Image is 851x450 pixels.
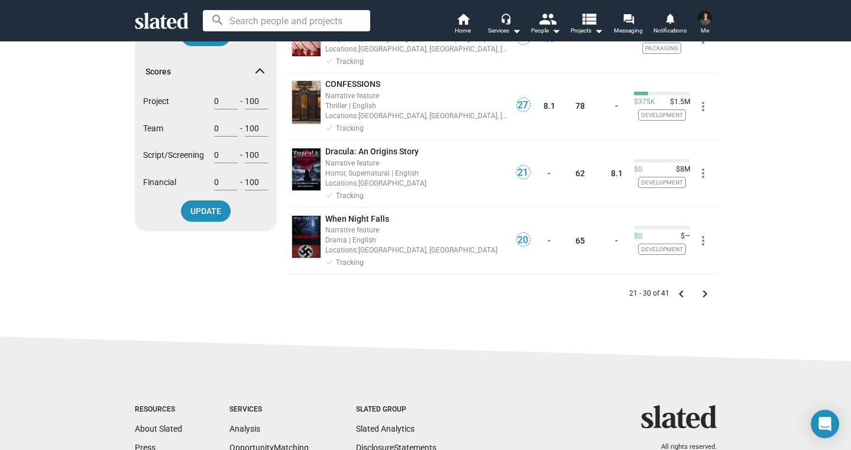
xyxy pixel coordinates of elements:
mat-icon: arrow_drop_down [549,24,563,38]
mat-icon: arrow_drop_down [509,24,523,38]
a: 65 [575,236,585,245]
a: 20 [516,239,530,248]
a: 11 [545,34,554,44]
span: Development [638,244,686,255]
span: 21 [517,167,530,179]
mat-icon: headset_mic [500,13,511,24]
a: - [579,34,582,44]
span: Projects [571,24,603,38]
span: Messaging [614,24,643,38]
div: Open Intercom Messenger [811,410,839,438]
div: Financial [143,174,268,200]
a: Analysis [229,424,260,433]
mat-icon: view_list [580,10,597,27]
span: Development [638,109,686,121]
span: Development [638,177,686,188]
span: 20 [517,234,530,246]
a: 27 [516,104,530,114]
mat-icon: done [325,122,334,131]
a: Home [442,12,484,38]
span: Tracking [336,57,364,66]
a: - [615,34,618,44]
a: Messaging [608,12,649,38]
div: Slated Group [356,405,436,415]
div: - [214,147,268,173]
span: Scores [145,66,257,77]
mat-icon: people [538,10,555,27]
span: Locations: [325,179,358,187]
button: Next Page [693,282,717,306]
span: 21 - 30 of 41 [629,289,669,299]
a: 62 [575,169,585,178]
img: undefined [292,81,321,123]
div: - [214,174,268,200]
a: undefined [290,79,323,125]
a: undefined [290,146,323,193]
mat-expansion-panel-header: Scores [135,53,277,90]
span: Notifications [653,24,687,38]
a: Dracula: An Origins StoryNarrative featureHorror, Supernatural | EnglishLocations:[GEOGRAPHIC_DAT... [325,146,508,201]
div: Drama | English [325,234,508,245]
div: Resources [135,405,182,415]
div: Horror, Supernatural | English [325,167,508,179]
div: [GEOGRAPHIC_DATA], [GEOGRAPHIC_DATA], [GEOGRAPHIC_DATA], [US_STATE], [GEOGRAPHIC_DATA] [325,110,508,121]
div: Narrative feature [325,157,508,169]
a: When Night FallsNarrative featureDrama | EnglishLocations:[GEOGRAPHIC_DATA], [GEOGRAPHIC_DATA]Tra... [325,213,508,268]
div: Scores [135,93,277,229]
mat-icon: more_vert [696,166,710,180]
mat-icon: done [325,257,334,265]
div: Services [488,24,521,38]
span: 27 [517,99,530,111]
span: $1.5M [665,98,690,107]
div: [GEOGRAPHIC_DATA] [325,177,508,189]
div: Services [229,405,309,415]
mat-icon: done [325,56,334,64]
div: - [214,120,268,147]
a: - [548,169,551,178]
a: - [548,236,551,245]
span: Packaging [642,43,681,54]
span: $0 [634,165,642,174]
span: When Night Falls [325,214,389,224]
span: Dracula: An Origins Story [325,147,419,156]
span: Locations: [325,45,358,53]
span: Locations: [325,246,358,254]
img: undefined [292,216,321,258]
mat-icon: more_vert [696,99,710,114]
mat-icon: notifications [664,12,675,24]
img: undefined [292,148,321,190]
a: 78 [575,101,585,111]
span: CONFESSIONS [325,79,380,89]
a: Slated Analytics [356,424,415,433]
a: About Slated [135,424,182,433]
a: - [615,236,618,245]
div: Narrative feature [325,224,508,235]
div: [GEOGRAPHIC_DATA], [GEOGRAPHIC_DATA] [325,244,508,255]
a: undefined [290,213,323,260]
span: $0 [634,232,642,241]
a: 8.1 [543,101,555,111]
a: 21 [516,171,530,181]
span: $— [676,232,690,241]
mat-icon: more_vert [696,234,710,248]
mat-icon: home [456,12,470,26]
a: Notifications [649,12,691,38]
span: $375K [634,98,655,107]
span: Tracking [336,192,364,200]
div: Script/Screening [143,147,268,173]
div: [GEOGRAPHIC_DATA], [GEOGRAPHIC_DATA], [GEOGRAPHIC_DATA], [GEOGRAPHIC_DATA], [GEOGRAPHIC_DATA], [G... [325,43,508,54]
a: 4 [516,37,530,47]
button: Projects [567,12,608,38]
span: Tracking [336,124,364,132]
span: UPDATE [190,200,221,222]
a: 8.1 [611,169,623,178]
button: Services [484,12,525,38]
button: Previous Page [669,282,693,306]
mat-icon: keyboard_arrow_right [698,287,712,301]
div: Team [143,120,268,147]
div: Project [143,93,268,119]
img: Robert Malone [698,11,712,25]
div: Thriller | English [325,100,508,111]
div: - [214,93,268,119]
a: - [615,101,618,111]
